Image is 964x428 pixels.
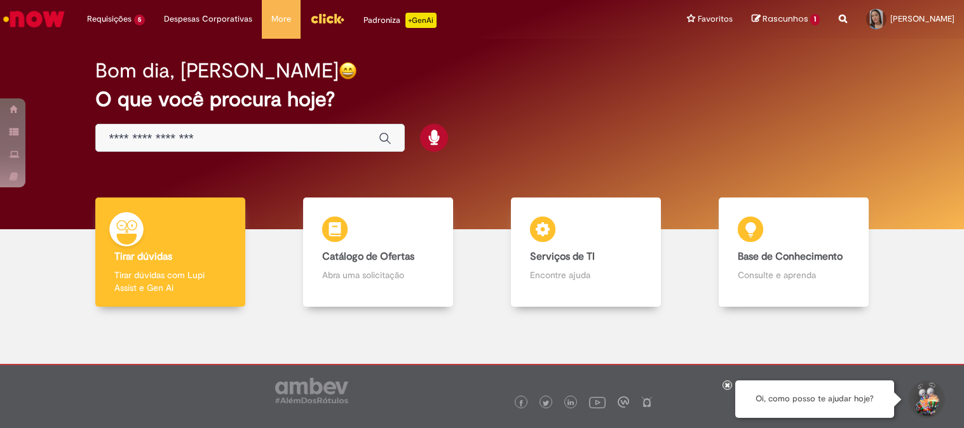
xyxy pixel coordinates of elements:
[322,250,414,263] b: Catálogo de Ofertas
[114,269,226,294] p: Tirar dúvidas com Lupi Assist e Gen Ai
[482,197,690,307] a: Serviços de TI Encontre ajuda
[67,197,275,307] a: Tirar dúvidas Tirar dúvidas com Lupi Assist e Gen Ai
[763,13,808,25] span: Rascunhos
[589,394,606,410] img: logo_footer_youtube.png
[752,13,820,25] a: Rascunhos
[738,269,850,281] p: Consulte e aprenda
[890,13,954,24] span: [PERSON_NAME]
[738,250,843,263] b: Base de Conhecimento
[543,400,549,406] img: logo_footer_twitter.png
[310,9,344,28] img: click_logo_yellow_360x200.png
[95,60,339,82] h2: Bom dia, [PERSON_NAME]
[87,13,132,25] span: Requisições
[405,13,437,28] p: +GenAi
[530,269,642,281] p: Encontre ajuda
[114,250,172,263] b: Tirar dúvidas
[275,197,482,307] a: Catálogo de Ofertas Abra uma solicitação
[363,13,437,28] div: Padroniza
[618,396,629,408] img: logo_footer_workplace.png
[339,62,357,80] img: happy-face.png
[164,13,252,25] span: Despesas Corporativas
[810,14,820,25] span: 1
[641,396,653,408] img: logo_footer_naosei.png
[1,6,67,32] img: ServiceNow
[567,399,574,407] img: logo_footer_linkedin.png
[530,250,595,263] b: Serviços de TI
[907,380,945,418] button: Iniciar Conversa de Suporte
[134,15,145,25] span: 5
[95,88,868,110] h2: O que você procura hoje?
[698,13,733,25] span: Favoritos
[735,380,894,418] div: Oi, como posso te ajudar hoje?
[518,400,524,406] img: logo_footer_facebook.png
[689,197,897,307] a: Base de Conhecimento Consulte e aprenda
[271,13,291,25] span: More
[275,378,348,403] img: logo_footer_ambev_rotulo_gray.png
[322,269,434,281] p: Abra uma solicitação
